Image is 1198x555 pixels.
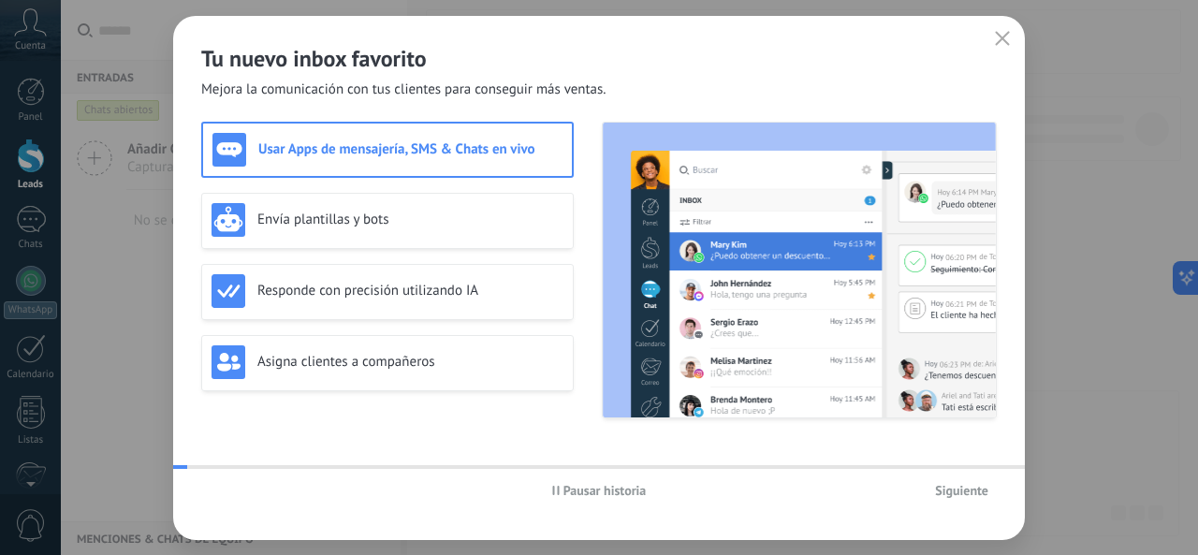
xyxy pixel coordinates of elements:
[257,353,563,371] h3: Asigna clientes a compañeros
[258,140,562,158] h3: Usar Apps de mensajería, SMS & Chats en vivo
[935,484,988,497] span: Siguiente
[201,44,997,73] h2: Tu nuevo inbox favorito
[257,282,563,299] h3: Responde con precisión utilizando IA
[201,80,606,99] span: Mejora la comunicación con tus clientes para conseguir más ventas.
[563,484,647,497] span: Pausar historia
[544,476,655,504] button: Pausar historia
[257,211,563,228] h3: Envía plantillas y bots
[927,476,997,504] button: Siguiente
